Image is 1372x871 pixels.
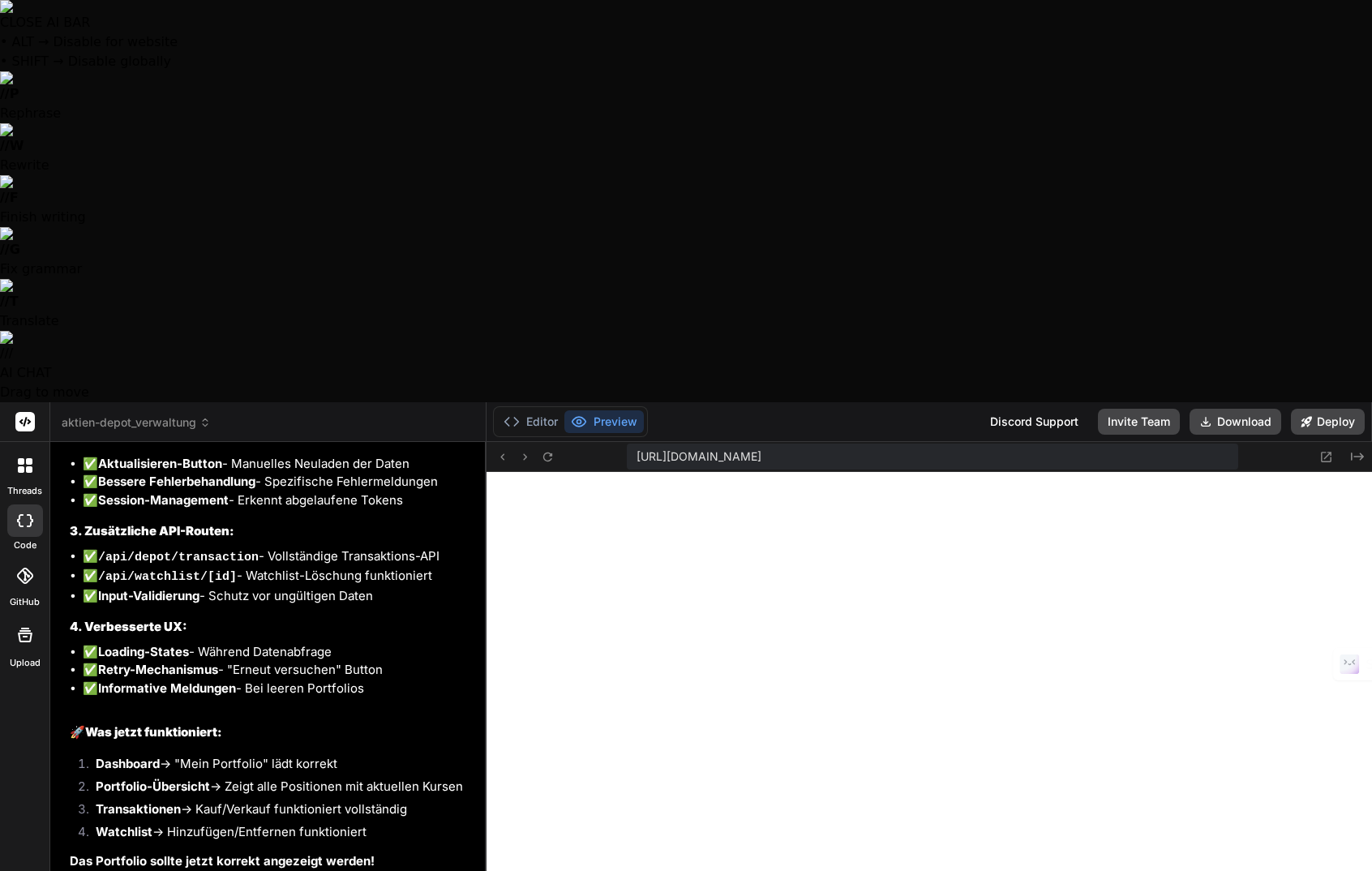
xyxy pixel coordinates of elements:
[83,778,470,800] li: → Zeigt alle Positionen mit aktuellen Kursen
[1098,409,1180,435] button: Invite Team
[83,455,470,474] li: ✅ - Manuelles Neuladen der Daten
[1190,409,1281,435] button: Download
[98,680,236,696] strong: Informative Meldungen
[83,661,470,680] li: ✅ - "Erneut versuchen" Button
[83,755,470,778] li: → "Mein Portfolio" lädt korrekt
[98,570,237,584] code: /api/watchlist/[id]
[83,567,470,587] li: ✅ - Watchlist-Löschung funktioniert
[1291,409,1365,435] button: Deploy
[83,473,470,491] li: ✅ - Spezifische Fehlermeldungen
[83,643,470,662] li: ✅ - Während Datenabfrage
[96,756,160,771] strong: Dashboard
[70,853,375,869] strong: Das Portfolio sollte jetzt korrekt angezeigt werden!
[96,779,210,794] strong: Portfolio-Übersicht
[98,492,229,508] strong: Session-Management
[980,409,1088,435] div: Discord Support
[7,484,42,498] label: threads
[83,491,470,510] li: ✅ - Erkennt abgelaufene Tokens
[637,448,761,465] span: [URL][DOMAIN_NAME]
[83,800,470,823] li: → Kauf/Verkauf funktioniert vollständig
[62,414,211,431] span: aktien-depot_verwaltung
[10,656,41,670] label: Upload
[96,801,181,817] strong: Transaktionen
[98,662,218,677] strong: Retry-Mechanismus
[83,680,470,698] li: ✅ - Bei leeren Portfolios
[70,523,234,538] strong: 3. Zusätzliche API-Routen:
[497,410,564,433] button: Editor
[70,619,187,634] strong: 4. Verbesserte UX:
[70,723,470,742] h2: 🚀
[96,824,152,839] strong: Watchlist
[85,724,222,740] strong: Was jetzt funktioniert:
[98,456,222,471] strong: Aktualisieren-Button
[14,538,36,552] label: code
[10,595,40,609] label: GitHub
[564,410,644,433] button: Preview
[98,551,259,564] code: /api/depot/transaction
[83,823,470,846] li: → Hinzufügen/Entfernen funktioniert
[98,644,189,659] strong: Loading-States
[83,547,470,568] li: ✅ - Vollständige Transaktions-API
[83,587,470,606] li: ✅ - Schutz vor ungültigen Daten
[98,588,199,603] strong: Input-Validierung
[98,474,255,489] strong: Bessere Fehlerbehandlung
